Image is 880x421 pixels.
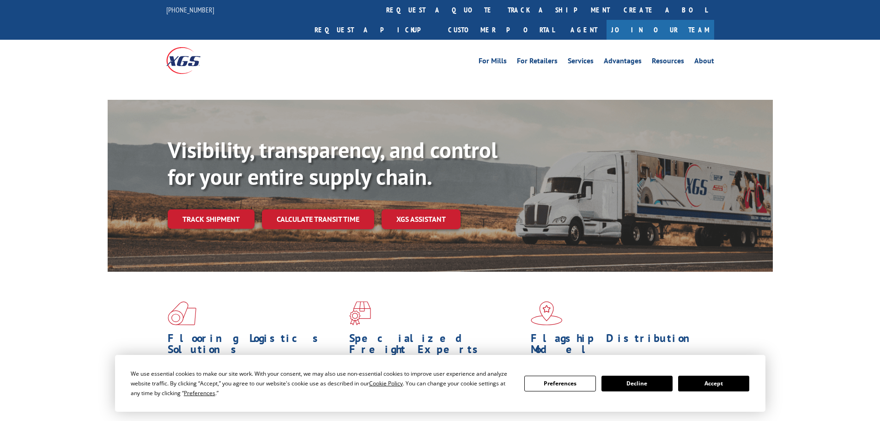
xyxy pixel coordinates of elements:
[561,20,607,40] a: Agent
[168,301,196,325] img: xgs-icon-total-supply-chain-intelligence-red
[168,209,255,229] a: Track shipment
[369,379,403,387] span: Cookie Policy
[694,57,714,67] a: About
[531,333,705,360] h1: Flagship Distribution Model
[349,301,371,325] img: xgs-icon-focused-on-flooring-red
[479,57,507,67] a: For Mills
[601,376,673,391] button: Decline
[166,5,214,14] a: [PHONE_NUMBER]
[168,333,342,360] h1: Flooring Logistics Solutions
[308,20,441,40] a: Request a pickup
[607,20,714,40] a: Join Our Team
[441,20,561,40] a: Customer Portal
[604,57,642,67] a: Advantages
[262,209,374,229] a: Calculate transit time
[678,376,749,391] button: Accept
[652,57,684,67] a: Resources
[517,57,558,67] a: For Retailers
[524,376,595,391] button: Preferences
[349,333,524,360] h1: Specialized Freight Experts
[131,369,513,398] div: We use essential cookies to make our site work. With your consent, we may also use non-essential ...
[115,355,765,412] div: Cookie Consent Prompt
[531,301,563,325] img: xgs-icon-flagship-distribution-model-red
[568,57,594,67] a: Services
[382,209,461,229] a: XGS ASSISTANT
[168,135,498,191] b: Visibility, transparency, and control for your entire supply chain.
[184,389,215,397] span: Preferences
